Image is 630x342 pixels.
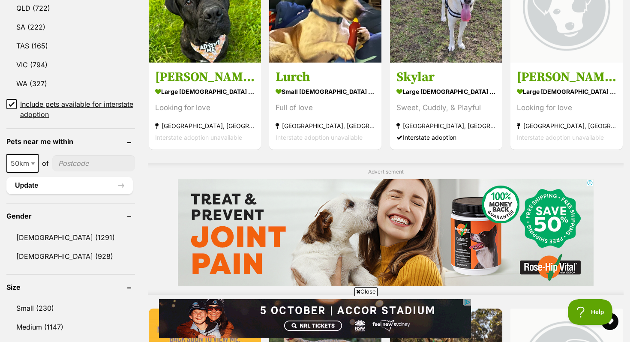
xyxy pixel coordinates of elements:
[42,158,49,168] span: of
[601,313,618,330] button: favourite
[159,299,471,338] iframe: Advertisement
[155,102,255,114] div: Looking for love
[6,75,135,93] a: WA (327)
[396,69,496,85] h3: Skylar
[517,102,616,114] div: Looking for love
[396,132,496,143] div: Interstate adoption
[6,318,135,336] a: Medium (1147)
[517,134,604,141] span: Interstate adoption unavailable
[149,63,261,150] a: [PERSON_NAME] *$350 Adoption Fee* large [DEMOGRAPHIC_DATA] Dog Looking for love [GEOGRAPHIC_DATA]...
[276,134,363,141] span: Interstate adoption unavailable
[20,99,135,120] span: Include pets available for interstate adoption
[396,102,496,114] div: Sweet, Cuddly, & Playful
[276,120,375,132] strong: [GEOGRAPHIC_DATA], [GEOGRAPHIC_DATA]
[517,69,616,85] h3: [PERSON_NAME]
[390,63,502,150] a: Skylar large [DEMOGRAPHIC_DATA] Dog Sweet, Cuddly, & Playful [GEOGRAPHIC_DATA], [GEOGRAPHIC_DATA]...
[0,0,129,258] img: layer.png
[178,179,594,286] iframe: Advertisement
[6,56,135,74] a: VIC (794)
[517,120,616,132] strong: [GEOGRAPHIC_DATA], [GEOGRAPHIC_DATA]
[6,177,133,194] button: Update
[148,163,624,295] div: Advertisement
[155,69,255,85] h3: [PERSON_NAME] *$350 Adoption Fee*
[276,102,375,114] div: Full of love
[568,299,613,325] iframe: Help Scout Beacon - Open
[6,299,135,317] a: Small (230)
[510,63,623,150] a: [PERSON_NAME] large [DEMOGRAPHIC_DATA] Dog Looking for love [GEOGRAPHIC_DATA], [GEOGRAPHIC_DATA] ...
[396,120,496,132] strong: [GEOGRAPHIC_DATA], [GEOGRAPHIC_DATA]
[155,134,242,141] span: Interstate adoption unavailable
[6,212,135,220] header: Gender
[155,85,255,98] strong: large [DEMOGRAPHIC_DATA] Dog
[6,283,135,291] header: Size
[269,63,381,150] a: Lurch small [DEMOGRAPHIC_DATA] Dog Full of love [GEOGRAPHIC_DATA], [GEOGRAPHIC_DATA] Interstate a...
[6,138,135,145] header: Pets near me within
[6,247,135,265] a: [DEMOGRAPHIC_DATA] (928)
[276,85,375,98] strong: small [DEMOGRAPHIC_DATA] Dog
[276,69,375,85] h3: Lurch
[6,37,135,55] a: TAS (165)
[6,228,135,246] a: [DEMOGRAPHIC_DATA] (1291)
[7,157,38,169] span: 50km
[52,155,135,171] input: postcode
[396,85,496,98] strong: large [DEMOGRAPHIC_DATA] Dog
[155,120,255,132] strong: [GEOGRAPHIC_DATA], [GEOGRAPHIC_DATA]
[354,287,378,296] span: Close
[517,85,616,98] strong: large [DEMOGRAPHIC_DATA] Dog
[6,99,135,120] a: Include pets available for interstate adoption
[6,154,39,173] span: 50km
[6,18,135,36] a: SA (222)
